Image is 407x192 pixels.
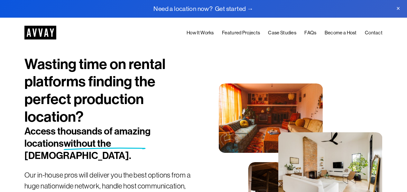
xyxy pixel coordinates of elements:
h2: Access thousands of amazing locations [24,126,174,162]
a: Featured Projects [222,29,260,37]
a: Case Studies [268,29,296,37]
img: AVVAY - The First Nationwide Location Scouting Co. [24,26,56,39]
a: How It Works [187,29,214,37]
a: FAQs [304,29,316,37]
h1: Wasting time on rental platforms finding the perfect production location? [24,56,204,126]
a: Contact [365,29,383,37]
span: without the [DEMOGRAPHIC_DATA]. [24,138,131,161]
a: Become a Host [325,29,357,37]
